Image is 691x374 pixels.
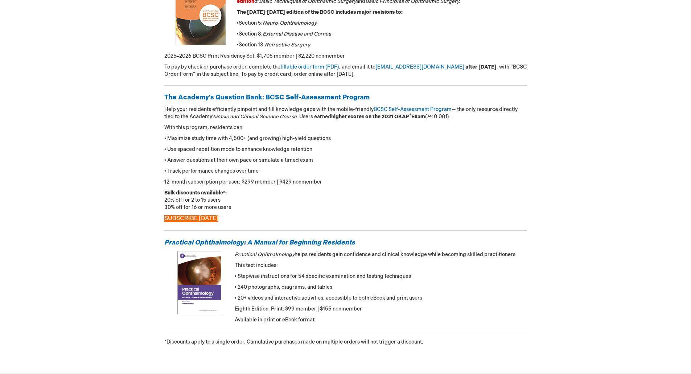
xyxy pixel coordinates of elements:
strong: The [DATE]-[DATE] edition of the BCSC includes major revisions to: [237,9,403,15]
em: Neuro-Ophthalmology [263,20,317,26]
a: Practical Ophthalmology: A Manual for Beginning Residents [164,240,355,246]
img: BCSC 2020-2021 Section 4 [164,251,235,314]
p: • Stepwise instructions for 54 specific examination and testing techniques [164,273,527,280]
p: Available in print or eBook format. [164,316,527,324]
a: SUBSCRIBE [DATE] [164,215,218,222]
a: fillable order form (PDF) [280,64,339,70]
a: The Academy's Question Bank: BCSC Self-Assessment Program [164,95,370,101]
p: This text includes: [164,262,527,269]
p: • Track performance changes over time [164,168,527,175]
em: Practical Ophthalmology [235,251,295,258]
a: [EMAIL_ADDRESS][DOMAIN_NAME] [375,64,464,70]
p: • 240 photographs, diagrams, and tables [164,284,527,291]
p: • 20+ videos and interactive activities, accessible to both eBook and print users [164,295,527,302]
span: Section 8: [239,31,331,37]
span: SUBSCRIBE [DATE] [164,215,218,222]
p: helps residents gain confidence and clinical knowledge while becoming skilled practitioners. [164,251,527,258]
em: P [427,114,430,120]
p: With this program, residents can: [164,124,527,131]
em: Basic and Clinical Science Course [216,114,297,120]
p: • [164,30,527,38]
span: Section 13: [239,42,310,48]
span: Section 5: [239,20,317,26]
sup: ® [410,113,411,118]
em: External Disease and Cornea [263,31,331,37]
p: *Discounts apply to a single order. Cumulative purchases made on multiple orders will not trigger... [164,338,527,346]
a: BCSC Self-Assessment Program [374,106,452,112]
p: • Use spaced repetition mode to enhance knowledge retention [164,146,527,153]
span: – [177,53,180,59]
p: To pay by check or purchase order, complete the , and email it to , with “BCSC Order Form” in the... [164,63,527,78]
em: Practical Ophthalmology: A Manual for Beginning Residents [164,239,355,246]
em: Refractive Surgery [265,42,310,48]
p: 2025 2026 BCSC Print Residency Set: $1,705 member | $2,220 nonmember [164,52,527,60]
p: Help your residents efficiently pinpoint and fill knowledge gaps with the mobile-friendly — the o... [164,106,527,120]
p: • Answer questions at their own pace or simulate a timed exam [164,157,527,164]
p: 20% off for 2 to 15 users 30% off for 16 or more users [164,189,527,211]
p: • [164,20,527,27]
p: 12-month subscription per user: $299 member | $429 nonmember [164,178,527,186]
strong: higher scores on the 2021 OKAP Exam [331,114,425,120]
p: • Maximize study time with 4,500+ (and growing) high-yield questions [164,135,527,142]
p: • [164,41,527,49]
strong: The Academy's Question Bank: BCSC Self-Assessment Program [164,94,370,101]
strong: Bulk discounts available*: [164,190,227,196]
p: Eighth Edition, Print: $99 member | $155 nonmember [164,305,527,313]
strong: after [DATE] [465,64,497,70]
